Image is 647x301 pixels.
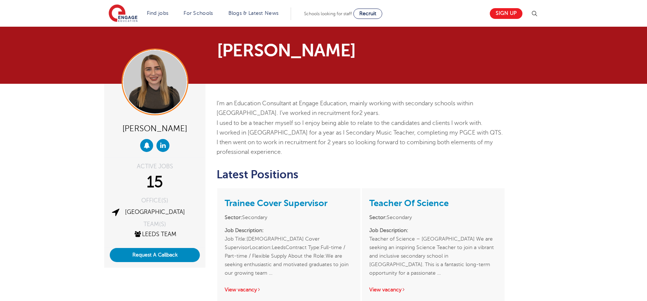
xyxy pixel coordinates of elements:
div: [PERSON_NAME] [110,121,200,135]
strong: Job Description: [225,228,264,233]
span: I’m an Education Consultant at Engage Education, mainly working with secondary schools within [GE... [217,100,473,116]
a: Trainee Cover Supervisor [225,198,327,208]
img: Engage Education [109,4,138,23]
li: Secondary [369,213,497,222]
span: Schools looking for staff [304,11,352,16]
a: Recruit [353,9,382,19]
div: OFFICE(S) [110,198,200,204]
span: Recruit [359,11,376,16]
strong: Sector: [225,215,242,220]
a: Sign up [490,8,522,19]
button: Request A Callback [110,248,200,262]
h1: [PERSON_NAME] [217,42,393,59]
h2: Latest Positions [217,168,505,181]
div: TEAM(S) [110,221,200,227]
li: Secondary [225,213,353,222]
div: ACTIVE JOBS [110,163,200,169]
span: 2 years. [359,110,380,116]
a: View vacancy [369,287,406,292]
a: Find jobs [147,10,169,16]
a: Teacher Of Science [369,198,449,208]
strong: Sector: [369,215,387,220]
strong: Job Description: [369,228,408,233]
p: Job Title:[DEMOGRAPHIC_DATA] Cover SupervisorLocation:LeedsContract Type:Full-time / Part-time / ... [225,226,353,277]
div: 15 [110,173,200,192]
a: [GEOGRAPHIC_DATA] [125,209,185,215]
span: I used to be a teacher myself so I enjoy being able to relate to the candidates and clients I wor... [217,120,482,126]
a: Blogs & Latest News [228,10,279,16]
a: View vacancy [225,287,261,292]
a: For Schools [184,10,213,16]
a: Leeds Team [133,231,176,238]
p: Teacher of Science – [GEOGRAPHIC_DATA] We are seeking an inspiring Science Teacher to join a vibr... [369,226,497,277]
span: I worked in [GEOGRAPHIC_DATA] for a year as I Secondary Music Teacher, completing my PGCE with QT... [217,129,503,156]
